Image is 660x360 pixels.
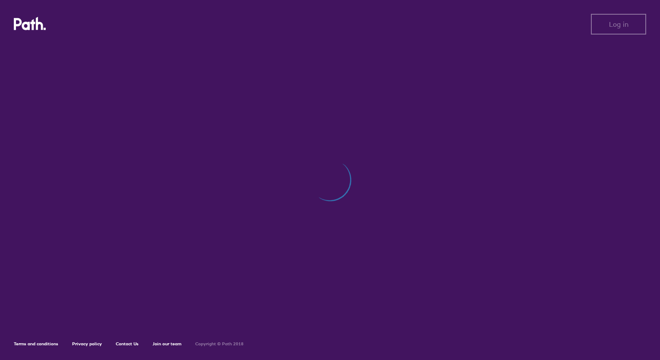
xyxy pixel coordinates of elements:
h6: Copyright © Path 2018 [195,341,244,347]
span: Log in [609,20,628,28]
a: Join our team [152,341,181,347]
button: Log in [591,14,646,35]
a: Terms and conditions [14,341,58,347]
a: Contact Us [116,341,139,347]
a: Privacy policy [72,341,102,347]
